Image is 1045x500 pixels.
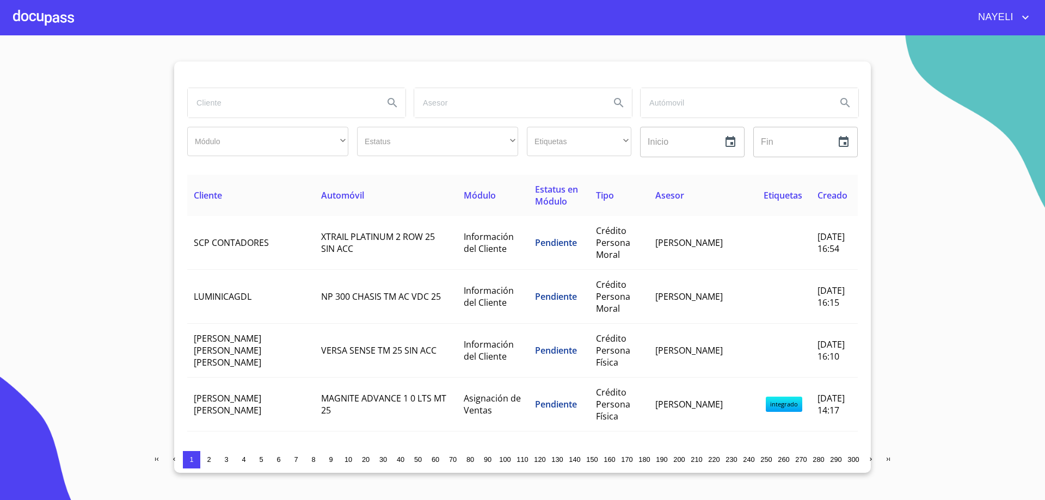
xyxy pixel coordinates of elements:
button: 60 [427,451,444,468]
span: Módulo [464,189,496,201]
span: [PERSON_NAME] [655,291,723,303]
button: 200 [671,451,688,468]
span: 270 [795,455,807,464]
span: MAGNITE ADVANCE 1 0 LTS MT 25 [321,392,446,416]
span: 20 [362,455,370,464]
span: Pendiente [535,291,577,303]
button: 300 [845,451,862,468]
span: [PERSON_NAME] [PERSON_NAME] [194,392,261,416]
span: 260 [778,455,789,464]
button: account of current user [970,9,1032,26]
span: 5 [259,455,263,464]
span: 80 [466,455,474,464]
span: 2 [207,455,211,464]
span: 300 [847,455,859,464]
span: 140 [569,455,580,464]
span: 290 [830,455,841,464]
button: 4 [235,451,253,468]
button: 120 [531,451,549,468]
span: VERSA SENSE TM 25 SIN ACC [321,344,437,356]
div: ​ [527,127,631,156]
button: 10 [340,451,357,468]
span: 9 [329,455,333,464]
button: 20 [357,451,374,468]
span: [DATE] 16:15 [817,285,845,308]
button: 240 [740,451,758,468]
span: Crédito Persona Física [596,332,630,368]
span: 70 [449,455,457,464]
span: 100 [499,455,511,464]
button: 3 [218,451,235,468]
div: ​ [187,127,348,156]
span: Tipo [596,189,614,201]
button: Search [832,90,858,116]
span: [PERSON_NAME] [PERSON_NAME] [PERSON_NAME] [194,332,261,368]
span: 220 [708,455,720,464]
span: Información del Cliente [464,231,514,255]
button: 50 [409,451,427,468]
button: 140 [566,451,583,468]
span: integrado [766,397,802,412]
span: 8 [311,455,315,464]
span: [DATE] 16:54 [817,231,845,255]
span: Información del Cliente [464,285,514,308]
button: 290 [827,451,845,468]
input: search [188,88,375,118]
button: 220 [705,451,723,468]
span: Pendiente [535,398,577,410]
span: Pendiente [535,344,577,356]
button: 110 [514,451,531,468]
button: 90 [479,451,496,468]
span: 3 [224,455,228,464]
span: 50 [414,455,422,464]
span: Estatus en Módulo [535,183,578,207]
span: 280 [813,455,824,464]
span: Crédito Persona Física [596,386,630,422]
span: [PERSON_NAME] [655,398,723,410]
span: [PERSON_NAME] [655,237,723,249]
input: search [414,88,601,118]
span: Creado [817,189,847,201]
span: 40 [397,455,404,464]
span: [DATE] 16:10 [817,338,845,362]
button: 80 [462,451,479,468]
span: 250 [760,455,772,464]
span: Etiquetas [764,189,802,201]
span: Crédito Persona Moral [596,225,630,261]
span: Automóvil [321,189,364,201]
span: 130 [551,455,563,464]
button: 70 [444,451,462,468]
span: 200 [673,455,685,464]
span: Información del Cliente [464,338,514,362]
span: 210 [691,455,702,464]
span: 60 [432,455,439,464]
button: 40 [392,451,409,468]
span: 10 [345,455,352,464]
span: 110 [517,455,528,464]
button: 30 [374,451,392,468]
button: 2 [200,451,218,468]
span: 90 [484,455,491,464]
button: 250 [758,451,775,468]
span: 240 [743,455,754,464]
button: 100 [496,451,514,468]
span: 230 [726,455,737,464]
span: LUMINICAGDL [194,291,251,303]
button: 8 [305,451,322,468]
input: search [641,88,828,118]
button: 280 [810,451,827,468]
button: Search [379,90,405,116]
span: 180 [638,455,650,464]
button: 150 [583,451,601,468]
button: 9 [322,451,340,468]
button: 7 [287,451,305,468]
button: 230 [723,451,740,468]
span: Pendiente [535,237,577,249]
span: 150 [586,455,598,464]
span: 7 [294,455,298,464]
button: 160 [601,451,618,468]
button: 180 [636,451,653,468]
button: 260 [775,451,792,468]
button: 5 [253,451,270,468]
span: 1 [189,455,193,464]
